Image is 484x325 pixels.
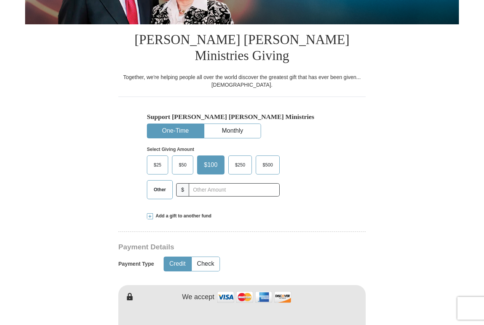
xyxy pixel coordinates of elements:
h1: [PERSON_NAME] [PERSON_NAME] Ministries Giving [118,24,366,73]
img: credit cards accepted [216,289,292,305]
strong: Select Giving Amount [147,147,194,152]
span: Add a gift to another fund [153,213,212,219]
input: Other Amount [189,183,280,197]
h5: Payment Type [118,261,154,267]
button: Credit [164,257,191,271]
h5: Support [PERSON_NAME] [PERSON_NAME] Ministries [147,113,337,121]
h4: We accept [182,293,215,301]
span: $ [176,183,189,197]
span: $25 [150,159,165,171]
button: Check [192,257,220,271]
span: Other [150,184,170,195]
span: $100 [200,159,221,171]
div: Together, we're helping people all over the world discover the greatest gift that has ever been g... [118,73,366,89]
span: $50 [175,159,190,171]
h3: Payment Details [118,243,312,252]
span: $250 [231,159,249,171]
button: One-Time [147,124,204,138]
span: $500 [259,159,277,171]
button: Monthly [204,124,261,138]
